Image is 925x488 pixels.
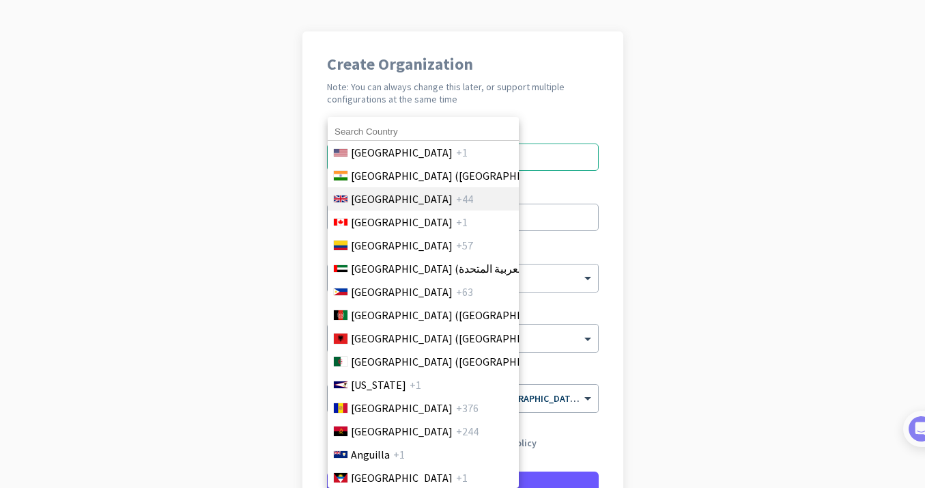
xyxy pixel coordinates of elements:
[351,377,406,393] span: [US_STATE]
[456,284,473,300] span: +63
[351,446,390,463] span: Anguilla
[351,470,453,486] span: [GEOGRAPHIC_DATA]
[351,214,453,230] span: [GEOGRAPHIC_DATA]
[456,470,468,486] span: +1
[456,423,479,439] span: +244
[328,123,519,141] input: Search Country
[351,400,453,416] span: [GEOGRAPHIC_DATA]
[456,144,468,161] span: +1
[351,144,453,161] span: [GEOGRAPHIC_DATA]
[351,307,564,323] span: [GEOGRAPHIC_DATA] (‫[GEOGRAPHIC_DATA]‬‎)
[351,167,564,184] span: [GEOGRAPHIC_DATA] ([GEOGRAPHIC_DATA])
[351,191,453,207] span: [GEOGRAPHIC_DATA]
[351,260,567,277] span: [GEOGRAPHIC_DATA] (‫الإمارات العربية المتحدة‬‎)
[410,377,421,393] span: +1
[351,330,564,347] span: [GEOGRAPHIC_DATA] ([GEOGRAPHIC_DATA])
[456,214,468,230] span: +1
[351,237,453,254] span: [GEOGRAPHIC_DATA]
[351,423,453,439] span: [GEOGRAPHIC_DATA]
[393,446,405,463] span: +1
[456,191,473,207] span: +44
[351,353,564,370] span: [GEOGRAPHIC_DATA] (‫[GEOGRAPHIC_DATA]‬‎)
[351,284,453,300] span: [GEOGRAPHIC_DATA]
[456,400,479,416] span: +376
[456,237,473,254] span: +57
